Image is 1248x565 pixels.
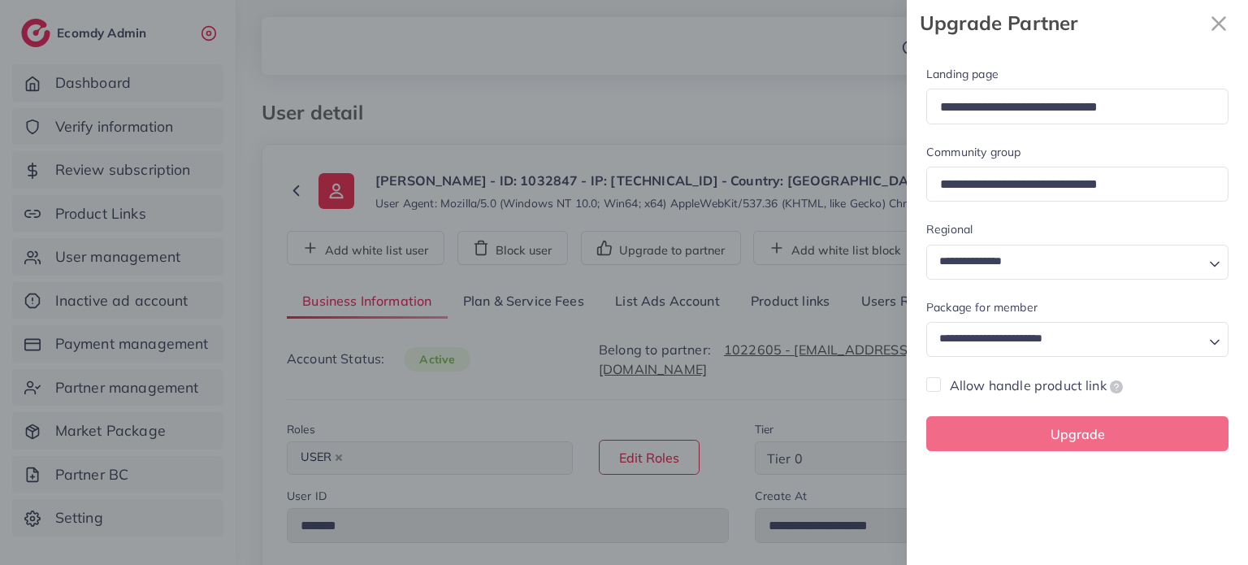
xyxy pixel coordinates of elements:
strong: Upgrade Partner [920,9,1202,37]
div: Search for option [926,322,1228,357]
img: logo [1107,377,1126,397]
svg: x [1202,7,1235,40]
label: Allow handle product link [950,376,1126,397]
legend: Regional [926,221,1228,244]
input: Search for option [934,327,1202,350]
input: Search for option [934,250,1202,273]
span: Upgrade [1051,426,1105,442]
button: Close [1202,7,1235,40]
legend: Package for member [926,299,1228,322]
div: Search for option [926,245,1228,280]
legend: Community group [926,144,1228,167]
button: Upgrade [926,416,1228,451]
legend: Landing page [926,66,1228,89]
